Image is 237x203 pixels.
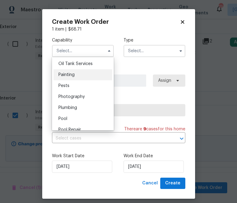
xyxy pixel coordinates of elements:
[124,37,185,43] label: Type
[165,179,180,187] span: Create
[58,128,81,132] span: Pool Repair
[124,126,185,132] span: There are case s for this home
[58,106,77,110] span: Plumbing
[52,134,168,143] input: Select cases
[124,161,184,173] input: M/D/YYYY
[52,37,114,43] label: Capability
[58,62,93,66] span: Oil Tank Services
[58,84,69,88] span: Pests
[124,153,185,159] label: Work End Date
[52,96,185,103] label: Trade Partner
[52,153,114,159] label: Work Start Date
[52,161,112,173] input: M/D/YYYY
[124,45,185,57] input: Select...
[177,134,186,143] button: Open
[58,95,85,99] span: Photography
[58,117,67,121] span: Pool
[52,67,185,73] label: Work Order Manager
[106,47,113,55] button: Hide options
[160,178,185,189] button: Create
[52,45,114,57] input: Select...
[57,107,180,113] span: Select trade partner
[52,26,185,32] div: 1 item |
[52,19,180,25] h2: Create Work Order
[68,27,82,31] span: $ 68.71
[142,179,158,187] span: Cancel
[58,73,75,77] span: Painting
[158,78,171,84] span: Assign
[177,47,184,55] button: Show options
[143,127,146,131] span: 9
[140,178,160,189] button: Cancel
